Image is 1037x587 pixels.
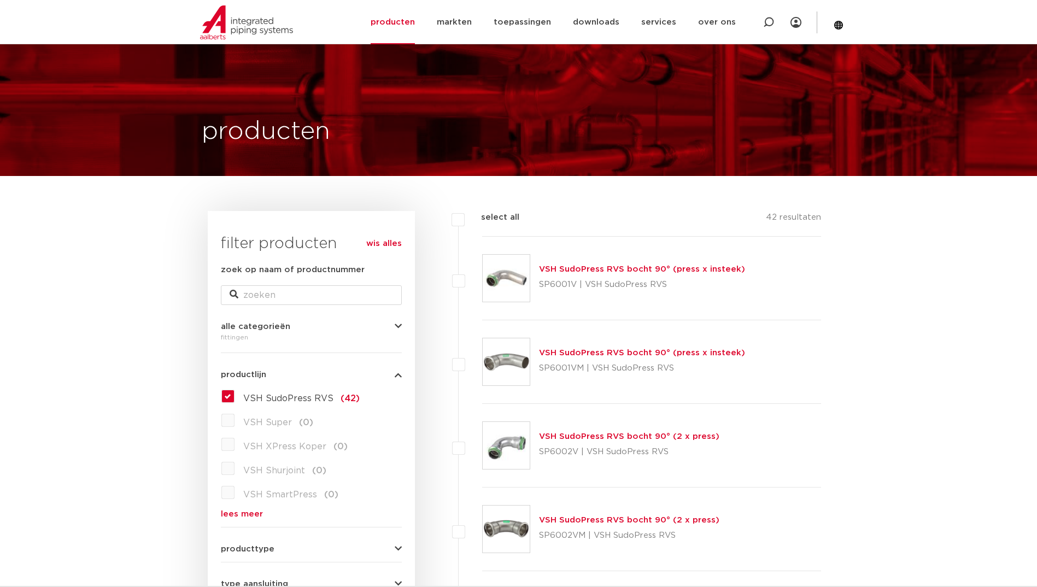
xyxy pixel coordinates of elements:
label: zoek op naam of productnummer [221,263,365,277]
img: Thumbnail for VSH SudoPress RVS bocht 90° (2 x press) [483,422,530,469]
h3: filter producten [221,233,402,255]
button: alle categorieën [221,322,402,331]
span: (0) [333,442,348,451]
span: (0) [299,418,313,427]
span: (0) [324,490,338,499]
a: wis alles [366,237,402,250]
span: producttype [221,545,274,553]
span: (0) [312,466,326,475]
img: Thumbnail for VSH SudoPress RVS bocht 90° (press x insteek) [483,338,530,385]
button: productlijn [221,371,402,379]
span: VSH SudoPress RVS [243,394,333,403]
span: VSH XPress Koper [243,442,326,451]
p: SP6002V | VSH SudoPress RVS [539,443,719,461]
p: SP6002VM | VSH SudoPress RVS [539,527,719,544]
p: SP6001V | VSH SudoPress RVS [539,276,745,293]
span: alle categorieën [221,322,290,331]
button: producttype [221,545,402,553]
a: VSH SudoPress RVS bocht 90° (press x insteek) [539,265,745,273]
input: zoeken [221,285,402,305]
label: select all [465,211,519,224]
img: Thumbnail for VSH SudoPress RVS bocht 90° (2 x press) [483,506,530,553]
span: (42) [341,394,360,403]
p: SP6001VM | VSH SudoPress RVS [539,360,745,377]
a: lees meer [221,510,402,518]
a: VSH SudoPress RVS bocht 90° (2 x press) [539,432,719,441]
img: Thumbnail for VSH SudoPress RVS bocht 90° (press x insteek) [483,255,530,302]
span: VSH Shurjoint [243,466,305,475]
a: VSH SudoPress RVS bocht 90° (press x insteek) [539,349,745,357]
h1: producten [202,114,330,149]
p: 42 resultaten [766,211,821,228]
span: productlijn [221,371,266,379]
span: VSH Super [243,418,292,427]
span: VSH SmartPress [243,490,317,499]
a: VSH SudoPress RVS bocht 90° (2 x press) [539,516,719,524]
div: fittingen [221,331,402,344]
